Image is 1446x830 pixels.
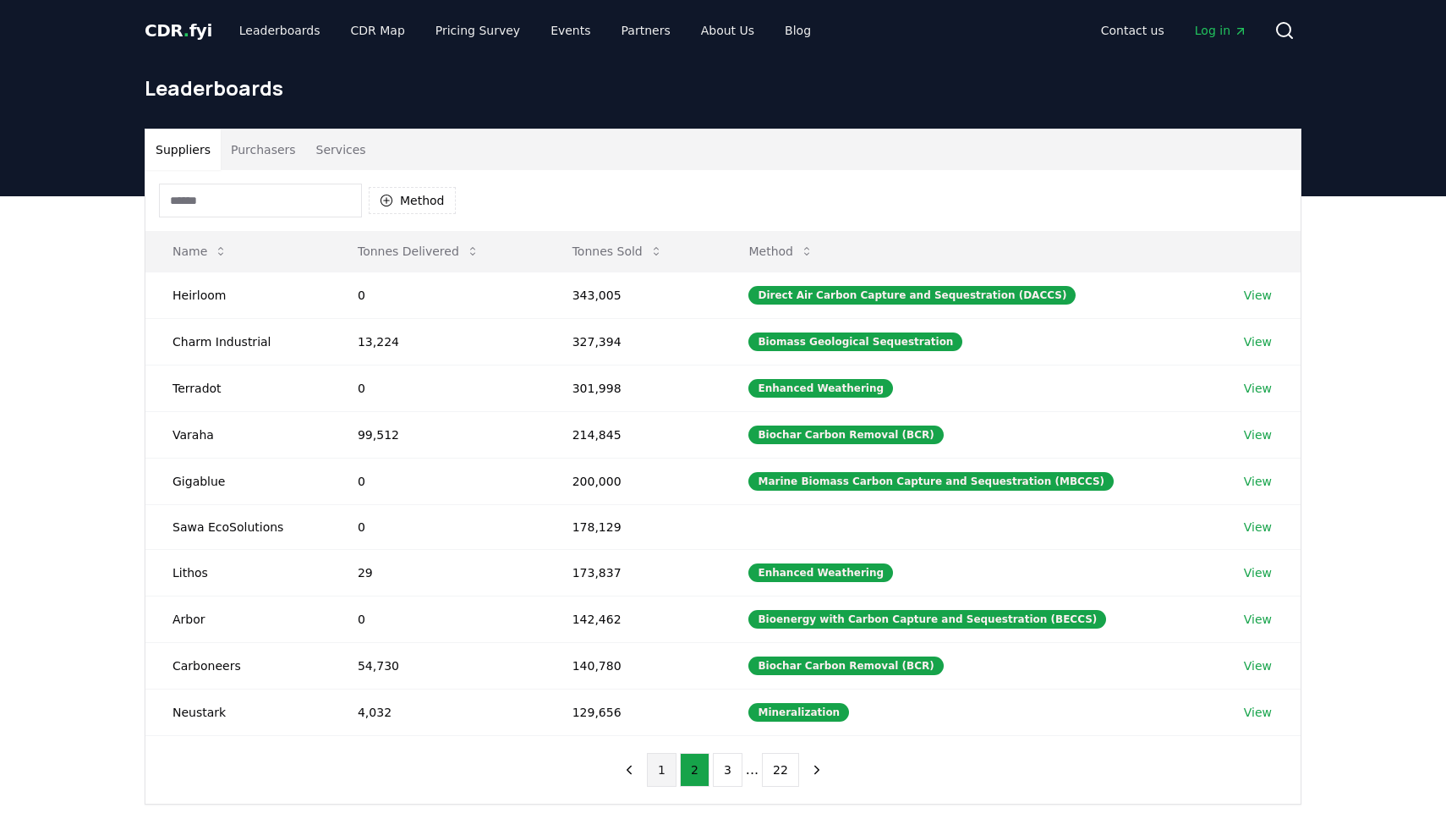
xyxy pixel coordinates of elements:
a: View [1244,564,1272,581]
nav: Main [226,15,824,46]
button: Services [306,129,376,170]
a: About Us [687,15,768,46]
td: Sawa EcoSolutions [145,504,331,549]
td: Varaha [145,411,331,458]
button: Purchasers [221,129,306,170]
td: Arbor [145,596,331,642]
li: ... [746,760,759,780]
td: Lithos [145,549,331,596]
a: View [1244,519,1272,536]
td: Neustark [145,689,331,735]
div: Bioenergy with Carbon Capture and Sequestration (BECCS) [748,610,1106,629]
a: View [1244,611,1272,628]
td: 4,032 [331,689,545,735]
a: Contact us [1087,15,1178,46]
td: 200,000 [545,458,722,504]
div: Marine Biomass Carbon Capture and Sequestration (MBCCS) [748,472,1114,491]
td: 13,224 [331,318,545,365]
div: Mineralization [748,703,849,722]
a: View [1244,473,1272,490]
a: View [1244,380,1272,397]
div: Enhanced Weathering [748,379,893,398]
td: 140,780 [545,642,722,689]
a: Log in [1181,15,1261,46]
span: CDR fyi [145,20,212,41]
a: View [1244,333,1272,350]
td: 214,845 [545,411,722,458]
button: 2 [680,753,709,787]
span: . [183,20,189,41]
a: Partners [608,15,684,46]
a: Pricing Survey [422,15,534,46]
a: Blog [771,15,824,46]
button: previous page [615,753,644,787]
a: Leaderboards [226,15,334,46]
td: 0 [331,596,545,642]
a: View [1244,704,1272,721]
td: 343,005 [545,272,722,318]
td: 301,998 [545,365,722,411]
a: CDR Map [337,15,419,46]
td: 0 [331,272,545,318]
td: 178,129 [545,504,722,549]
td: 0 [331,458,545,504]
a: View [1244,657,1272,674]
div: Biochar Carbon Removal (BCR) [748,657,943,675]
button: Tonnes Sold [559,234,676,268]
td: 327,394 [545,318,722,365]
button: Method [369,187,456,214]
td: 99,512 [331,411,545,458]
h1: Leaderboards [145,74,1301,102]
nav: Main [1087,15,1261,46]
span: Log in [1195,22,1247,39]
button: Method [735,234,827,268]
td: 29 [331,549,545,596]
a: Events [537,15,604,46]
td: 0 [331,365,545,411]
button: 22 [762,753,799,787]
td: Terradot [145,365,331,411]
div: Biochar Carbon Removal (BCR) [748,426,943,444]
td: 173,837 [545,549,722,596]
td: Carboneers [145,642,331,689]
button: 1 [647,753,676,787]
button: Suppliers [145,129,221,170]
a: CDR.fyi [145,19,212,42]
button: next page [802,753,831,787]
button: 3 [713,753,742,787]
button: Name [159,234,241,268]
td: Charm Industrial [145,318,331,365]
td: Gigablue [145,458,331,504]
button: Tonnes Delivered [344,234,493,268]
td: 142,462 [545,596,722,642]
td: 129,656 [545,689,722,735]
td: 54,730 [331,642,545,689]
a: View [1244,287,1272,304]
div: Direct Air Carbon Capture and Sequestration (DACCS) [748,286,1076,305]
div: Biomass Geological Sequestration [748,333,962,351]
a: View [1244,426,1272,443]
td: 0 [331,504,545,549]
div: Enhanced Weathering [748,563,893,582]
td: Heirloom [145,272,331,318]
